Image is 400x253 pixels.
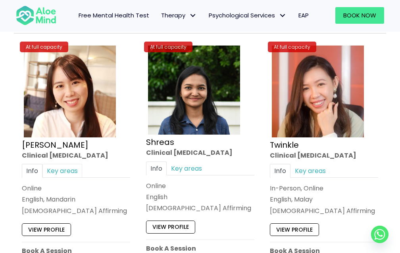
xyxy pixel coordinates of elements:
div: At full capacity [268,42,316,52]
img: Kher-Yin-Profile-300×300 [24,46,116,137]
div: At full capacity [144,42,192,52]
span: Psychological Services: submenu [277,10,288,21]
div: Online [22,184,130,193]
div: At full capacity [20,42,68,52]
div: [DEMOGRAPHIC_DATA] Affirming [146,204,254,213]
div: [DEMOGRAPHIC_DATA] Affirming [270,206,378,215]
a: Key areas [290,164,330,178]
a: Free Mental Health Test [73,7,155,24]
span: Book Now [343,11,376,19]
a: Info [146,162,167,175]
a: Psychological ServicesPsychological Services: submenu [203,7,292,24]
a: Key areas [42,164,82,178]
a: EAP [292,7,315,24]
p: Book A Session [146,244,254,253]
a: Info [22,164,42,178]
div: In-Person, Online [270,184,378,193]
p: English, Malay [270,195,378,204]
div: Clinical [MEDICAL_DATA] [146,148,254,158]
a: TherapyTherapy: submenu [155,7,203,24]
p: English [146,192,254,202]
a: Book Now [335,7,384,24]
a: View profile [22,223,71,236]
span: Therapy [161,11,197,19]
a: View profile [270,223,319,236]
a: Info [270,164,290,178]
span: Free Mental Health Test [79,11,149,19]
a: Key areas [167,162,206,175]
img: twinkle_cropped-300×300 [272,46,364,137]
nav: Menu [64,7,315,24]
p: English, Mandarin [22,195,130,204]
div: Clinical [MEDICAL_DATA] [22,151,130,160]
span: EAP [298,11,309,19]
a: [PERSON_NAME] [22,139,88,150]
span: Therapy: submenu [187,10,199,21]
div: Clinical [MEDICAL_DATA] [270,151,378,160]
a: Whatsapp [371,226,388,243]
div: Online [146,181,254,190]
div: [DEMOGRAPHIC_DATA] Affirming [22,206,130,215]
a: View profile [146,221,195,234]
img: Shreas clinical psychologist [148,46,240,135]
img: Aloe mind Logo [16,5,56,26]
span: Psychological Services [209,11,287,19]
a: Twinkle [270,139,299,150]
a: Shreas [146,137,174,148]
